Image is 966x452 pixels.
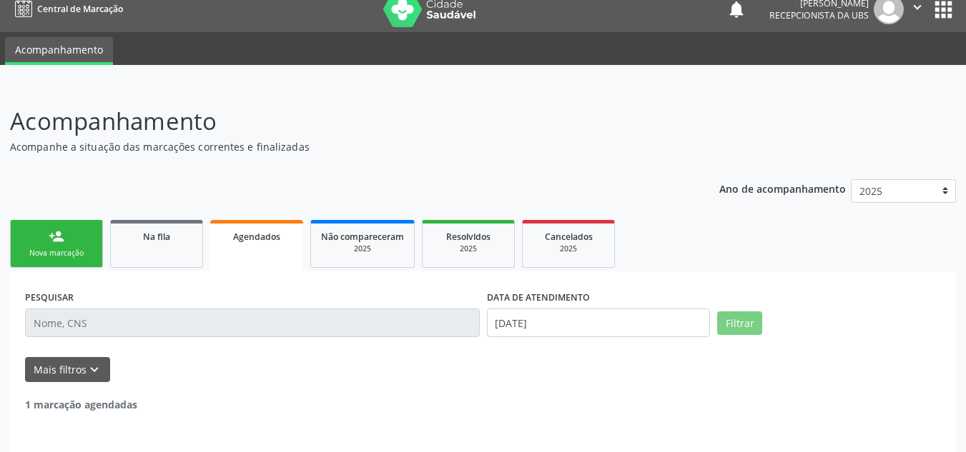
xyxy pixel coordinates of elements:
span: Agendados [233,231,280,243]
div: person_add [49,228,64,244]
strong: 1 marcação agendadas [25,398,137,411]
input: Selecione um intervalo [487,308,711,337]
div: Nova marcação [21,248,92,258]
span: Na fila [143,231,170,243]
a: Acompanhamento [5,37,113,65]
button: Mais filtroskeyboard_arrow_down [25,357,110,382]
div: 2025 [433,243,504,254]
span: Recepcionista da UBS [769,9,869,21]
i: keyboard_arrow_down [87,362,102,378]
label: DATA DE ATENDIMENTO [487,286,590,308]
input: Nome, CNS [25,308,480,337]
p: Ano de acompanhamento [719,179,846,197]
p: Acompanhamento [10,104,672,139]
button: Filtrar [717,311,762,336]
div: 2025 [321,243,404,254]
p: Acompanhe a situação das marcações correntes e finalizadas [10,139,672,154]
div: 2025 [533,243,604,254]
span: Cancelados [545,231,593,243]
label: PESQUISAR [25,286,74,308]
span: Resolvidos [446,231,491,243]
span: Central de Marcação [37,3,123,15]
span: Não compareceram [321,231,404,243]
